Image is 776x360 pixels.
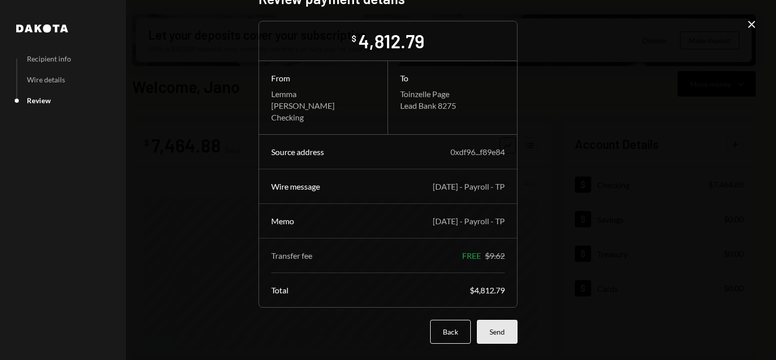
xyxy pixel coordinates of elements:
[27,96,51,105] div: Review
[271,285,288,295] div: Total
[271,112,375,122] div: Checking
[433,216,505,226] div: [DATE] - Payroll - TP
[271,147,324,157] div: Source address
[400,101,505,110] div: Lead Bank 8275
[271,251,312,260] div: Transfer fee
[351,34,357,44] div: $
[271,89,375,99] div: Lemma
[27,75,65,84] div: Wire details
[433,182,505,191] div: [DATE] - Payroll - TP
[271,182,320,191] div: Wire message
[430,320,471,344] button: Back
[27,54,71,63] div: Recipient info
[271,101,375,110] div: [PERSON_NAME]
[359,29,425,52] div: 4,812.79
[400,73,505,83] div: To
[400,89,505,99] div: Toinzelle Page
[470,285,505,295] div: $4,812.79
[450,147,505,157] div: 0xdf96...f89e84
[477,320,518,344] button: Send
[462,251,481,260] div: FREE
[271,73,375,83] div: From
[485,251,505,260] div: $9.62
[271,216,294,226] div: Memo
